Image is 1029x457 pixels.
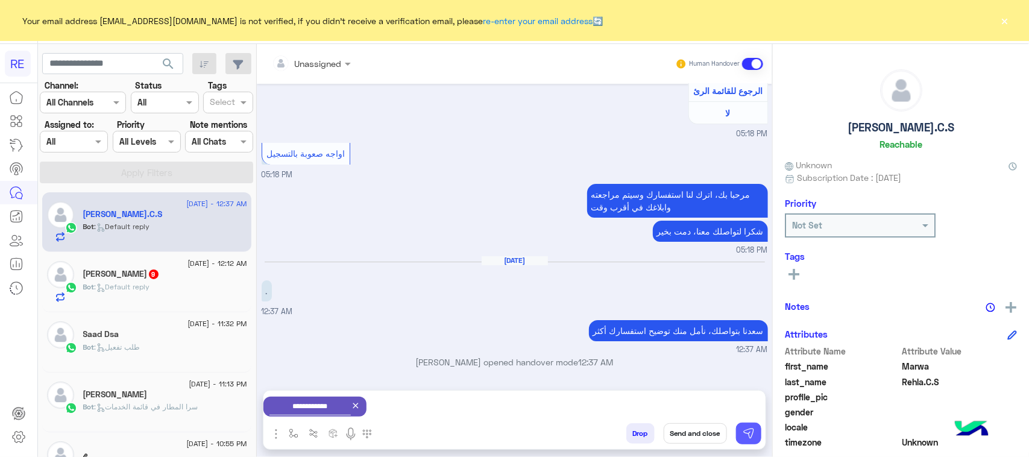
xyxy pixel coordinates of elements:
[324,423,344,443] button: create order
[95,222,150,231] span: : Default reply
[5,51,31,77] div: RE
[589,320,768,341] p: 3/9/2025, 12:37 AM
[362,429,372,439] img: make a call
[785,345,900,358] span: Attribute Name
[785,436,900,449] span: timezone
[797,171,901,184] span: Subscription Date : [DATE]
[65,342,77,354] img: WhatsApp
[902,345,1018,358] span: Attribute Value
[902,436,1018,449] span: Unknown
[664,423,727,444] button: Send and close
[902,406,1018,418] span: null
[785,421,900,433] span: locale
[65,402,77,414] img: WhatsApp
[309,429,318,438] img: Trigger scenario
[653,221,768,242] p: 11/7/2025, 5:18 PM
[880,139,922,150] h6: Reachable
[329,429,338,438] img: create order
[902,421,1018,433] span: null
[83,389,148,400] h5: Naji Almutairi
[785,251,1017,262] h6: Tags
[785,391,900,403] span: profile_pic
[726,108,731,118] span: لا
[737,344,768,356] span: 12:37 AM
[284,423,304,443] button: select flow
[262,356,768,368] p: [PERSON_NAME] opened handover mode
[289,429,298,438] img: select flow
[951,409,993,451] img: hulul-logo.png
[83,222,95,231] span: Bot
[95,342,140,351] span: : طلب تفعيل
[187,258,247,269] span: [DATE] - 12:12 AM
[999,14,1011,27] button: ×
[208,95,235,111] div: Select
[47,382,74,409] img: defaultAdmin.png
[579,357,614,367] span: 12:37 AM
[743,427,755,440] img: send message
[785,406,900,418] span: gender
[689,59,740,69] small: Human Handover
[266,148,345,159] span: اواجه صعوبة بالتسجيل
[83,402,95,411] span: Bot
[117,118,145,131] label: Priority
[47,321,74,348] img: defaultAdmin.png
[344,427,358,441] img: send voice note
[262,307,293,316] span: 12:37 AM
[785,301,810,312] h6: Notes
[269,427,283,441] img: send attachment
[47,261,74,288] img: defaultAdmin.png
[785,329,828,339] h6: Attributes
[83,269,160,279] h5: خالد العصيمي
[47,201,74,228] img: defaultAdmin.png
[83,342,95,351] span: Bot
[785,198,816,209] h6: Priority
[208,79,227,92] label: Tags
[83,329,119,339] h5: Saad Dsa
[95,282,150,291] span: : Default reply
[95,402,198,411] span: : سرا المطار في قائمة الخدمات
[189,379,247,389] span: [DATE] - 11:13 PM
[785,360,900,373] span: first_name
[23,14,603,27] span: Your email address [EMAIL_ADDRESS][DOMAIN_NAME] is not verified, if you didn't receive a verifica...
[154,53,183,79] button: search
[65,282,77,294] img: WhatsApp
[785,376,900,388] span: last_name
[1005,302,1016,313] img: add
[187,318,247,329] span: [DATE] - 11:32 PM
[83,209,163,219] h5: Marwa Rehla.C.S
[135,79,162,92] label: Status
[902,360,1018,373] span: Marwa
[45,79,78,92] label: Channel:
[482,256,548,265] h6: [DATE]
[483,16,593,26] a: re-enter your email address
[693,86,763,96] span: الرجوع للقائمة الرئ
[626,423,655,444] button: Drop
[149,269,159,279] span: 9
[881,70,922,111] img: defaultAdmin.png
[190,118,247,131] label: Note mentions
[262,170,293,179] span: 05:18 PM
[587,184,768,218] p: 11/7/2025, 5:18 PM
[40,162,253,183] button: Apply Filters
[83,282,95,291] span: Bot
[186,438,247,449] span: [DATE] - 10:55 PM
[902,376,1018,388] span: Rehla.C.S
[262,280,272,301] p: 3/9/2025, 12:37 AM
[986,303,995,312] img: notes
[186,198,247,209] span: [DATE] - 12:37 AM
[848,121,954,134] h5: [PERSON_NAME].C.S
[161,57,175,71] span: search
[45,118,94,131] label: Assigned to:
[785,159,832,171] span: Unknown
[737,128,768,140] span: 05:18 PM
[304,423,324,443] button: Trigger scenario
[65,222,77,234] img: WhatsApp
[737,245,768,256] span: 05:18 PM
